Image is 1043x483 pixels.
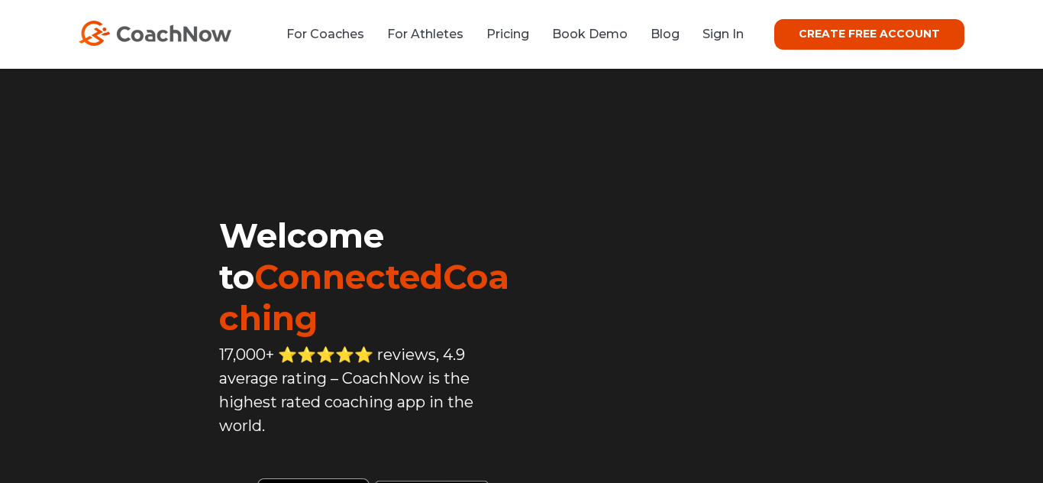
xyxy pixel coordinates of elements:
a: For Athletes [387,27,463,41]
a: Blog [651,27,680,41]
img: CoachNow Logo [79,21,231,46]
a: For Coaches [286,27,364,41]
a: Book Demo [552,27,628,41]
span: 17,000+ ⭐️⭐️⭐️⭐️⭐️ reviews, 4.9 average rating – CoachNow is the highest rated coaching app in th... [219,345,473,435]
h1: Welcome to [219,215,521,339]
span: ConnectedCoaching [219,256,509,339]
a: Pricing [486,27,529,41]
a: Sign In [702,27,744,41]
a: CREATE FREE ACCOUNT [774,19,964,50]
